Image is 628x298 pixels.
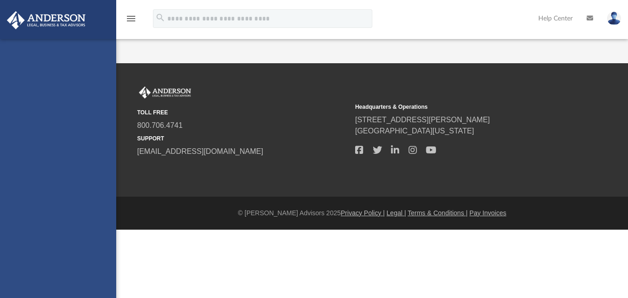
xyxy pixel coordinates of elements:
a: menu [126,18,137,24]
img: Anderson Advisors Platinum Portal [4,11,88,29]
div: © [PERSON_NAME] Advisors 2025 [116,208,628,218]
a: 800.706.4741 [137,121,183,129]
img: Anderson Advisors Platinum Portal [137,86,193,99]
a: Terms & Conditions | [408,209,468,217]
img: User Pic [607,12,621,25]
i: search [155,13,165,23]
a: Privacy Policy | [341,209,385,217]
i: menu [126,13,137,24]
small: Headquarters & Operations [355,103,567,111]
a: [EMAIL_ADDRESS][DOMAIN_NAME] [137,147,263,155]
small: TOLL FREE [137,108,349,117]
a: Legal | [387,209,406,217]
a: [GEOGRAPHIC_DATA][US_STATE] [355,127,474,135]
a: Pay Invoices [469,209,506,217]
a: [STREET_ADDRESS][PERSON_NAME] [355,116,490,124]
small: SUPPORT [137,134,349,143]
